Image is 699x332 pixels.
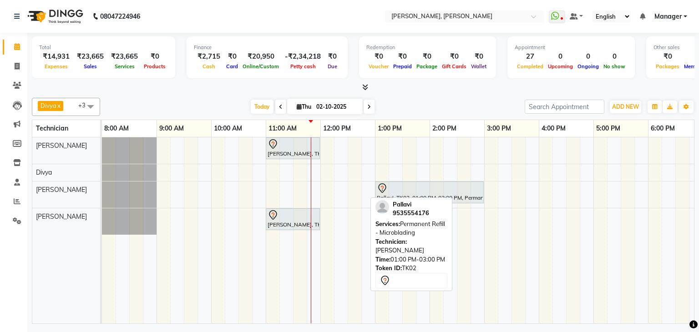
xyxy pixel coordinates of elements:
span: Completed [515,63,546,70]
span: Package [414,63,440,70]
img: profile [375,200,389,214]
span: Upcoming [546,63,575,70]
a: 3:00 PM [485,122,513,135]
span: Services [112,63,137,70]
span: Cash [200,63,218,70]
div: ₹20,950 [240,51,281,62]
div: Appointment [515,44,628,51]
span: Thu [294,103,314,110]
div: 9535554176 [393,209,429,218]
span: Due [325,63,339,70]
span: Token ID: [375,264,402,272]
span: Pallavi [393,201,411,208]
a: x [56,102,61,109]
span: ADD NEW [612,103,639,110]
input: Search Appointment [525,100,604,114]
span: Prepaid [391,63,414,70]
span: +3 [78,101,92,109]
div: 01:00 PM-03:00 PM [375,255,447,264]
div: Total [39,44,168,51]
div: ₹2,715 [194,51,224,62]
span: Petty cash [288,63,318,70]
span: Divya [36,168,52,176]
a: 12:00 PM [321,122,353,135]
div: ₹0 [391,51,414,62]
span: Card [224,63,240,70]
div: -₹2,34,218 [281,51,324,62]
span: Online/Custom [240,63,281,70]
span: Products [142,63,168,70]
div: Finance [194,44,340,51]
div: [PERSON_NAME], TK01, 11:00 AM-12:00 PM, Nail Extensions Gel-Hand [267,210,319,229]
div: 27 [515,51,546,62]
div: ₹0 [324,51,340,62]
div: ₹0 [653,51,682,62]
span: Time: [375,256,390,263]
span: Ongoing [575,63,601,70]
a: 11:00 AM [266,122,299,135]
span: [PERSON_NAME] [36,212,87,221]
div: ₹0 [224,51,240,62]
div: Pallavi, TK02, 01:00 PM-03:00 PM, Permanent Refill - Microblading [376,183,483,202]
input: 2025-10-02 [314,100,359,114]
span: Manager [654,12,682,21]
div: ₹0 [414,51,440,62]
span: Voucher [366,63,391,70]
div: ₹14,931 [39,51,73,62]
span: [PERSON_NAME] [36,186,87,194]
div: 0 [601,51,628,62]
a: 2:00 PM [430,122,459,135]
a: 4:00 PM [539,122,568,135]
span: Services: [375,220,400,227]
span: Technician: [375,238,407,245]
span: Wallet [469,63,489,70]
span: Permanent Refill - Microblading [375,220,445,236]
b: 08047224946 [100,4,140,29]
div: ₹0 [440,51,469,62]
span: Divya [41,102,56,109]
span: Expenses [42,63,70,70]
div: ₹0 [366,51,391,62]
div: [PERSON_NAME], TK01, 11:00 AM-12:00 PM, Nail Extensions Gel-Hand [267,139,319,158]
div: 0 [575,51,601,62]
div: Redemption [366,44,489,51]
span: No show [601,63,628,70]
img: logo [23,4,86,29]
a: 5:00 PM [594,122,623,135]
a: 6:00 PM [648,122,677,135]
div: ₹23,665 [107,51,142,62]
span: Technician [36,124,68,132]
div: 0 [546,51,575,62]
a: 1:00 PM [375,122,404,135]
span: Gift Cards [440,63,469,70]
span: Packages [653,63,682,70]
div: ₹23,665 [73,51,107,62]
span: Sales [81,63,99,70]
a: 10:00 AM [212,122,244,135]
span: [PERSON_NAME] [36,141,87,150]
div: ₹0 [469,51,489,62]
div: TK02 [375,264,447,273]
div: ₹0 [142,51,168,62]
button: ADD NEW [610,101,641,113]
a: 8:00 AM [102,122,131,135]
span: Today [251,100,274,114]
a: 9:00 AM [157,122,186,135]
div: [PERSON_NAME] [375,237,447,255]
